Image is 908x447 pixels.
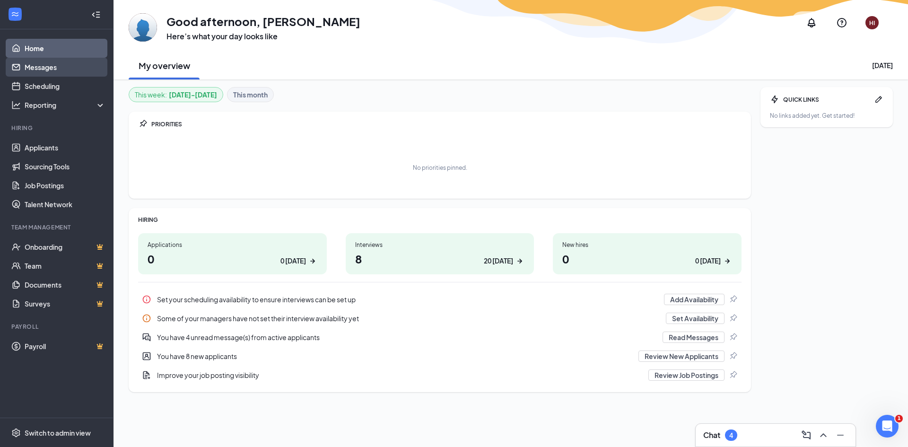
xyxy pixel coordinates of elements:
[142,295,151,304] svg: Info
[25,428,91,438] div: Switch to admin view
[770,112,883,120] div: No links added yet. Get started!
[876,415,899,438] iframe: Intercom live chat
[25,195,105,214] a: Talent Network
[138,366,742,385] a: DocumentAddImprove your job posting visibilityReview Job PostingsPin
[11,124,104,132] div: Hiring
[25,100,106,110] div: Reporting
[138,290,742,309] a: InfoSet your scheduling availability to ensure interviews can be set upAdd AvailabilityPin
[11,428,21,438] svg: Settings
[801,429,812,441] svg: ComposeMessage
[816,428,831,443] button: ChevronUp
[25,256,105,275] a: TeamCrown
[129,13,157,42] img: Hilary
[157,314,660,323] div: Some of your managers have not set their interview availability yet
[728,314,738,323] svg: Pin
[142,333,151,342] svg: DoubleChatActive
[142,370,151,380] svg: DocumentAdd
[783,96,870,104] div: QUICK LINKS
[638,351,725,362] button: Review New Applicants
[25,157,105,176] a: Sourcing Tools
[135,89,217,100] div: This week :
[138,309,742,328] div: Some of your managers have not set their interview availability yet
[25,237,105,256] a: OnboardingCrown
[25,138,105,157] a: Applicants
[663,332,725,343] button: Read Messages
[138,328,742,347] a: DoubleChatActiveYou have 4 unread message(s) from active applicantsRead MessagesPin
[148,251,317,267] h1: 0
[25,294,105,313] a: SurveysCrown
[355,251,525,267] h1: 8
[142,351,151,361] svg: UserEntity
[138,233,327,274] a: Applications00 [DATE]ArrowRight
[728,351,738,361] svg: Pin
[872,61,893,70] div: [DATE]
[138,290,742,309] div: Set your scheduling availability to ensure interviews can be set up
[728,333,738,342] svg: Pin
[874,95,883,104] svg: Pen
[666,313,725,324] button: Set Availability
[818,429,829,441] svg: ChevronUp
[142,314,151,323] svg: Info
[166,31,360,42] h3: Here’s what your day looks like
[895,415,903,422] span: 1
[157,295,658,304] div: Set your scheduling availability to ensure interviews can be set up
[11,223,104,231] div: Team Management
[25,275,105,294] a: DocumentsCrown
[11,323,104,331] div: Payroll
[806,17,817,28] svg: Notifications
[25,337,105,356] a: PayrollCrown
[770,95,779,104] svg: Bolt
[515,256,524,266] svg: ArrowRight
[723,256,732,266] svg: ArrowRight
[138,309,742,328] a: InfoSome of your managers have not set their interview availability yetSet AvailabilityPin
[308,256,317,266] svg: ArrowRight
[25,77,105,96] a: Scheduling
[562,251,732,267] h1: 0
[138,328,742,347] div: You have 4 unread message(s) from active applicants
[346,233,534,274] a: Interviews820 [DATE]ArrowRight
[25,39,105,58] a: Home
[139,60,190,71] h2: My overview
[25,58,105,77] a: Messages
[648,369,725,381] button: Review Job Postings
[138,366,742,385] div: Improve your job posting visibility
[280,256,306,266] div: 0 [DATE]
[835,429,846,441] svg: Minimize
[413,164,467,172] div: No priorities pinned.
[151,120,742,128] div: PRIORITIES
[166,13,360,29] h1: Good afternoon, [PERSON_NAME]
[157,351,633,361] div: You have 8 new applicants
[138,347,742,366] div: You have 8 new applicants
[562,241,732,249] div: New hires
[869,19,875,27] div: HI
[703,430,720,440] h3: Chat
[169,89,217,100] b: [DATE] - [DATE]
[664,294,725,305] button: Add Availability
[484,256,513,266] div: 20 [DATE]
[10,9,20,19] svg: WorkstreamLogo
[138,216,742,224] div: HIRING
[799,428,814,443] button: ComposeMessage
[138,119,148,129] svg: Pin
[91,10,101,19] svg: Collapse
[11,100,21,110] svg: Analysis
[836,17,847,28] svg: QuestionInfo
[553,233,742,274] a: New hires00 [DATE]ArrowRight
[728,370,738,380] svg: Pin
[157,333,657,342] div: You have 4 unread message(s) from active applicants
[728,295,738,304] svg: Pin
[833,428,848,443] button: Minimize
[25,176,105,195] a: Job Postings
[138,347,742,366] a: UserEntityYou have 8 new applicantsReview New ApplicantsPin
[233,89,268,100] b: This month
[355,241,525,249] div: Interviews
[695,256,721,266] div: 0 [DATE]
[157,370,643,380] div: Improve your job posting visibility
[729,431,733,439] div: 4
[148,241,317,249] div: Applications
